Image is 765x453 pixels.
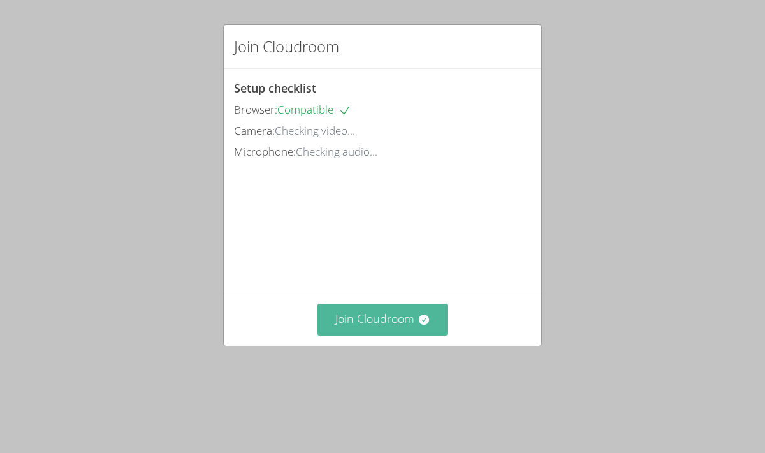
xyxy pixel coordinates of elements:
[234,144,296,159] span: Microphone:
[296,144,377,159] span: Checking audio...
[275,123,355,138] span: Checking video...
[234,35,339,58] h2: Join Cloudroom
[234,80,316,96] span: Setup checklist
[317,304,448,335] button: Join Cloudroom
[234,102,277,117] span: Browser:
[277,102,351,117] span: Compatible
[234,123,275,138] span: Camera:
